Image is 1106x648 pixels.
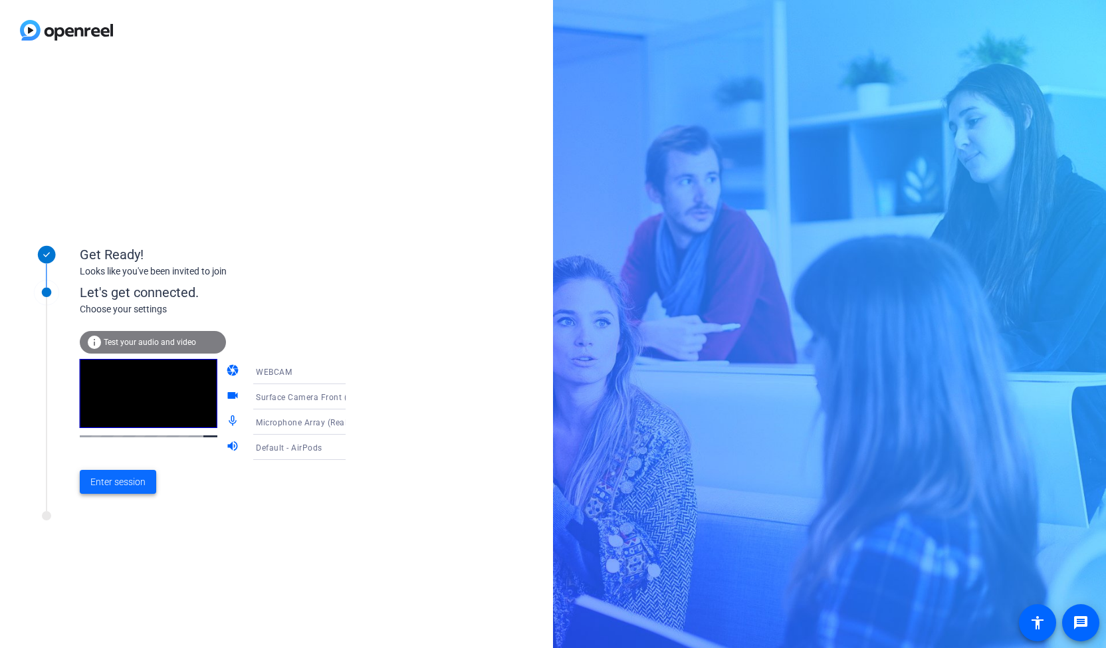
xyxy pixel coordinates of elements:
span: Default - AirPods [256,443,322,453]
mat-icon: videocam [226,389,242,405]
div: Get Ready! [80,245,346,265]
mat-icon: camera [226,364,242,379]
div: Choose your settings [80,302,373,316]
mat-icon: accessibility [1030,615,1046,631]
mat-icon: message [1073,615,1089,631]
span: Enter session [90,475,146,489]
mat-icon: volume_up [226,439,242,455]
span: Test your audio and video [104,338,196,347]
mat-icon: mic_none [226,414,242,430]
span: Surface Camera Front (045e:0990) [256,391,391,402]
span: WEBCAM [256,368,292,377]
div: Let's get connected. [80,282,373,302]
button: Enter session [80,470,156,494]
mat-icon: info [86,334,102,350]
span: Microphone Array (Realtek High Definition Audio(SST)) [256,417,469,427]
div: Looks like you've been invited to join [80,265,346,278]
